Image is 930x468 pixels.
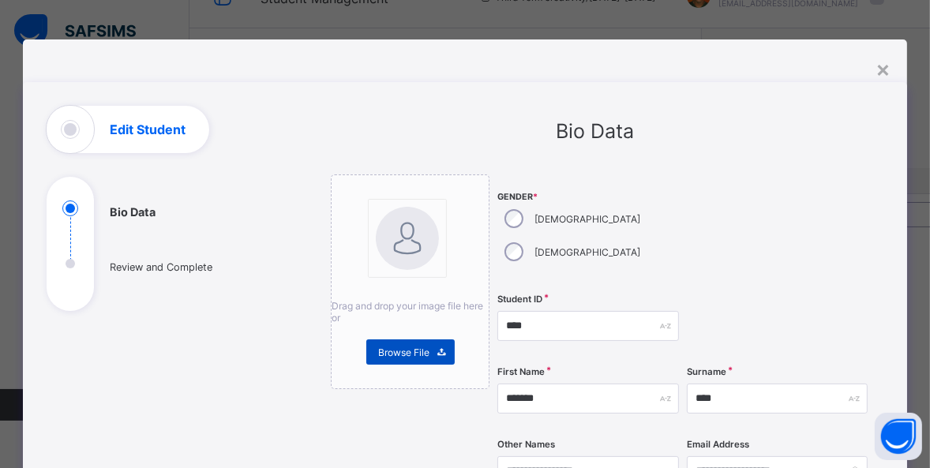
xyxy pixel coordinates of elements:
span: Browse File [378,346,429,358]
label: Surname [687,366,726,377]
span: Gender [497,192,678,202]
span: Bio Data [557,119,635,143]
div: × [876,55,891,82]
label: Email Address [687,439,749,450]
span: Drag and drop your image file here or [332,300,483,324]
div: bannerImageDrag and drop your image file here orBrowse File [331,174,489,389]
label: Student ID [497,294,542,305]
button: Open asap [875,413,922,460]
label: [DEMOGRAPHIC_DATA] [534,246,640,258]
label: First Name [497,366,545,377]
img: bannerImage [376,207,439,270]
label: Other Names [497,439,555,450]
label: [DEMOGRAPHIC_DATA] [534,213,640,225]
h1: Edit Student [110,123,186,136]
